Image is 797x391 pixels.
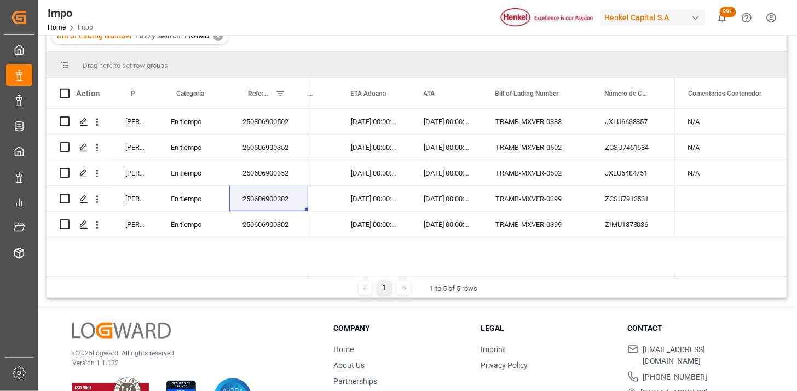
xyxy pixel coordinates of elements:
[481,323,614,334] h3: Legal
[672,212,769,237] div: Almer Tlalnepantla
[675,160,787,185] div: N/A
[112,109,158,134] div: [PERSON_NAME]
[675,212,787,237] div: Press SPACE to select this row.
[481,345,505,354] a: Imprint
[605,90,649,97] span: Número de Contenedor
[495,90,559,97] span: Bill of Lading Number
[248,90,271,97] span: Referencia Leschaco
[592,160,672,185] div: JXLU6484751
[338,186,411,211] div: [DATE] 00:00:00
[482,109,592,134] div: TRAMB-MXVER-0883
[135,31,181,40] span: Fuzzy search
[424,90,435,97] span: ATA
[675,135,787,160] div: N/A
[720,7,736,17] span: 99+
[482,160,592,185] div: TRAMB-MXVER-0502
[672,135,769,160] div: Almer Tlalnepantla
[112,212,158,237] div: [PERSON_NAME]
[229,186,308,211] div: 250606900302
[338,160,411,185] div: [DATE] 00:00:00
[378,281,391,295] div: 1
[334,323,467,334] h3: Company
[411,109,482,134] div: [DATE] 00:00:00
[592,212,672,237] div: ZIMU1378036
[411,135,482,160] div: [DATE] 00:00:00
[735,5,759,30] button: Help Center
[592,109,672,134] div: JXLU6638857
[710,5,735,30] button: show 100 new notifications
[482,186,592,211] div: TRAMB-MXVER-0399
[351,90,386,97] span: ETA Aduana
[72,348,307,358] p: © 2025 Logward. All rights reserved.
[334,361,365,370] a: About Us
[482,135,592,160] div: TRAMB-MXVER-0502
[643,344,761,367] span: [EMAIL_ADDRESS][DOMAIN_NAME]
[600,7,710,28] button: Henkel Capital S.A
[72,323,171,339] img: Logward Logo
[338,135,411,160] div: [DATE] 00:00:00
[47,212,308,237] div: Press SPACE to select this row.
[131,90,135,97] span: Persona responsable de seguimiento
[430,283,477,294] div: 1 to 5 of 5 rows
[229,212,308,237] div: 250606900302
[675,109,787,134] div: N/A
[675,186,787,212] div: Press SPACE to select this row.
[411,160,482,185] div: [DATE] 00:00:00
[501,8,593,27] img: Henkel%20logo.jpg_1689854090.jpg
[338,212,411,237] div: [DATE] 00:00:00
[48,5,93,21] div: Impo
[672,186,769,211] div: Almer Tlalnepantla
[482,212,592,237] div: TRAMB-MXVER-0399
[672,109,769,134] div: Almer Tlalnepantla
[183,31,210,40] span: TRAMB
[481,361,528,370] a: Privacy Policy
[76,89,100,98] div: Action
[158,212,229,237] div: En tiempo
[600,10,706,26] div: Henkel Capital S.A
[675,160,787,186] div: Press SPACE to select this row.
[112,135,158,160] div: [PERSON_NAME]
[48,24,66,31] a: Home
[47,135,308,160] div: Press SPACE to select this row.
[334,377,378,386] a: Partnerships
[158,186,229,211] div: En tiempo
[158,160,229,185] div: En tiempo
[689,90,762,97] span: Comentarios Contenedor
[112,186,158,211] div: [PERSON_NAME]
[112,160,158,185] div: [PERSON_NAME]
[47,109,308,135] div: Press SPACE to select this row.
[592,135,672,160] div: ZCSU7461684
[158,109,229,134] div: En tiempo
[675,135,787,160] div: Press SPACE to select this row.
[47,186,308,212] div: Press SPACE to select this row.
[83,61,168,69] span: Drag here to set row groups
[672,160,769,185] div: Almer Tlalnepantla
[213,32,223,41] div: ✕
[176,90,204,97] span: Categoría
[411,186,482,211] div: [DATE] 00:00:00
[643,371,708,383] span: [PHONE_NUMBER]
[229,135,308,160] div: 250606900352
[592,186,672,211] div: ZCSU7913531
[334,345,354,354] a: Home
[338,109,411,134] div: [DATE] 00:00:00
[411,212,482,237] div: [DATE] 00:00:00
[57,31,132,40] span: Bill of Lading Number
[675,109,787,135] div: Press SPACE to select this row.
[229,160,308,185] div: 250606900352
[628,323,761,334] h3: Contact
[72,358,307,368] p: Version 1.1.132
[229,109,308,134] div: 250806900502
[158,135,229,160] div: En tiempo
[47,160,308,186] div: Press SPACE to select this row.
